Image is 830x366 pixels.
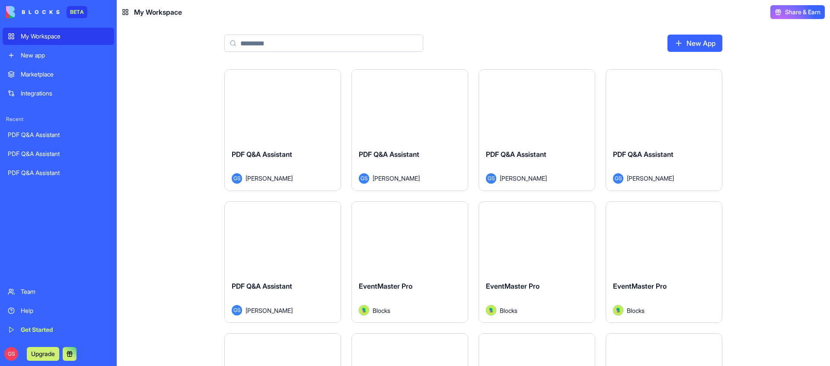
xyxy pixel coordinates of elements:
span: Blocks [373,306,390,315]
a: PDF Q&A AssistantGS[PERSON_NAME] [606,69,722,191]
span: GS [232,173,242,184]
a: EventMaster ProAvatarBlocks [351,201,468,323]
div: Marketplace [21,70,109,79]
span: PDF Q&A Assistant [359,150,419,159]
div: PDF Q&A Assistant [8,150,109,158]
a: PDF Q&A Assistant [3,145,114,162]
span: PDF Q&A Assistant [486,150,546,159]
a: PDF Q&A AssistantGS[PERSON_NAME] [351,69,468,191]
a: BETA [6,6,87,18]
span: GS [232,305,242,315]
a: Team [3,283,114,300]
span: Share & Earn [785,8,820,16]
div: Help [21,306,109,315]
span: [PERSON_NAME] [246,174,293,183]
a: EventMaster ProAvatarBlocks [479,201,595,323]
a: PDF Q&A Assistant [3,164,114,181]
a: Get Started [3,321,114,338]
a: Marketplace [3,66,114,83]
button: Upgrade [27,347,59,361]
span: Blocks [500,306,517,315]
div: My Workspace [21,32,109,41]
img: logo [6,6,60,18]
span: Blocks [627,306,645,315]
span: EventMaster Pro [359,282,412,290]
span: My Workspace [134,7,182,17]
div: Get Started [21,325,109,334]
a: My Workspace [3,28,114,45]
div: New app [21,51,109,60]
button: Share & Earn [770,5,825,19]
span: GS [613,173,623,184]
div: Integrations [21,89,109,98]
a: Upgrade [27,349,59,358]
a: EventMaster ProAvatarBlocks [606,201,722,323]
div: PDF Q&A Assistant [8,169,109,177]
img: Avatar [613,305,623,315]
span: [PERSON_NAME] [627,174,674,183]
span: GS [486,173,496,184]
span: Recent [3,116,114,123]
a: PDF Q&A Assistant [3,126,114,143]
span: PDF Q&A Assistant [613,150,674,159]
span: GS [359,173,369,184]
img: Avatar [359,305,369,315]
span: PDF Q&A Assistant [232,150,292,159]
span: [PERSON_NAME] [246,306,293,315]
a: New app [3,47,114,64]
span: GS [4,347,18,361]
span: EventMaster Pro [613,282,667,290]
a: New App [667,35,722,52]
div: Team [21,287,109,296]
a: PDF Q&A AssistantGS[PERSON_NAME] [224,69,341,191]
a: Help [3,302,114,319]
div: PDF Q&A Assistant [8,130,109,139]
div: BETA [67,6,87,18]
span: [PERSON_NAME] [500,174,547,183]
a: Integrations [3,85,114,102]
img: Avatar [486,305,496,315]
a: PDF Q&A AssistantGS[PERSON_NAME] [224,201,341,323]
span: EventMaster Pro [486,282,539,290]
span: [PERSON_NAME] [373,174,420,183]
a: PDF Q&A AssistantGS[PERSON_NAME] [479,69,595,191]
span: PDF Q&A Assistant [232,282,292,290]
